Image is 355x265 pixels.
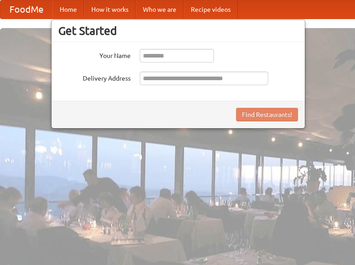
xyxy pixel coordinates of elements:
[0,0,52,19] a: FoodMe
[236,108,298,121] button: Find Restaurants!
[58,49,131,60] label: Your Name
[136,0,184,19] a: Who we are
[58,24,298,38] h3: Get Started
[84,0,136,19] a: How it works
[52,0,84,19] a: Home
[184,0,238,19] a: Recipe videos
[58,72,131,83] label: Delivery Address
